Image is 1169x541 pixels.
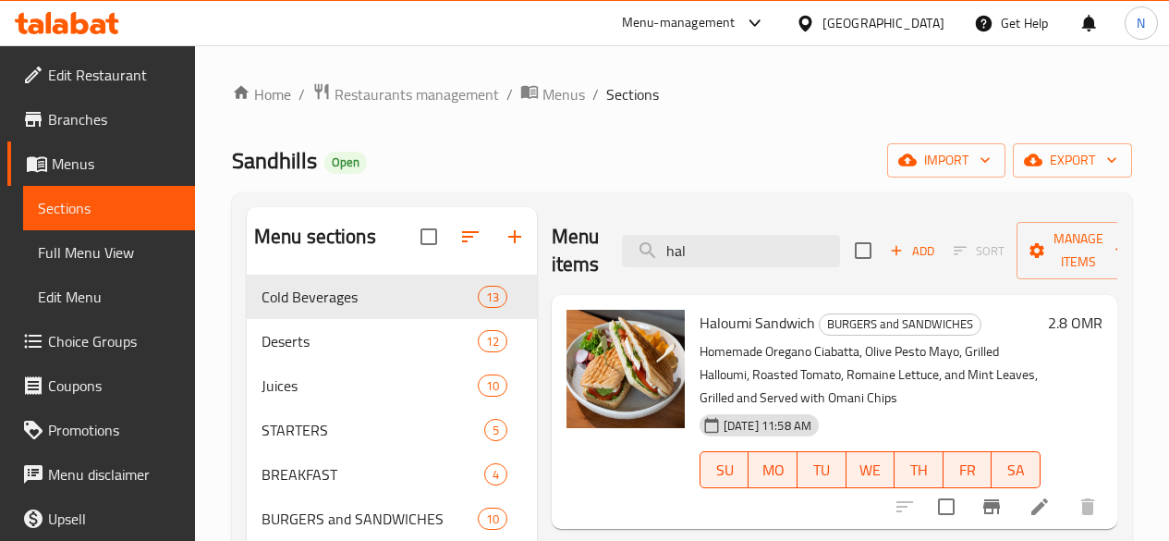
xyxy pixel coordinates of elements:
[23,230,195,275] a: Full Menu View
[247,497,537,541] div: BURGERS and SANDWICHES10
[944,451,992,488] button: FR
[887,240,937,262] span: Add
[992,451,1041,488] button: SA
[700,309,815,337] span: Haloumi Sandwich
[520,82,585,106] a: Menus
[1137,13,1145,33] span: N
[592,83,599,105] li: /
[324,154,367,170] span: Open
[708,457,742,484] span: SU
[7,141,195,186] a: Menus
[485,422,506,439] span: 5
[38,286,180,308] span: Edit Menu
[262,286,478,308] span: Cold Beverages
[312,82,499,106] a: Restaurants management
[606,83,659,105] span: Sections
[48,508,180,530] span: Upsell
[48,64,180,86] span: Edit Restaurant
[409,217,448,256] span: Select all sections
[48,330,180,352] span: Choice Groups
[335,83,499,105] span: Restaurants management
[247,275,537,319] div: Cold Beverages13
[247,319,537,363] div: Deserts12
[622,12,736,34] div: Menu-management
[895,451,944,488] button: TH
[7,97,195,141] a: Branches
[262,463,484,486] span: BREAKFAST
[324,152,367,174] div: Open
[247,452,537,497] div: BREAKFAST4
[7,408,195,452] a: Promotions
[798,451,846,488] button: TU
[756,457,790,484] span: MO
[23,275,195,319] a: Edit Menu
[883,237,942,265] button: Add
[232,140,317,181] span: Sandhills
[52,153,180,175] span: Menus
[700,451,749,488] button: SU
[298,83,305,105] li: /
[232,82,1132,106] nav: breadcrumb
[819,314,981,336] div: BURGERS and SANDWICHES
[7,53,195,97] a: Edit Restaurant
[479,289,506,306] span: 13
[493,215,537,259] button: Add section
[247,363,537,408] div: Juices10
[1013,143,1132,178] button: export
[478,286,507,308] div: items
[485,466,506,484] span: 4
[478,375,507,397] div: items
[969,485,1014,529] button: Branch-specific-item
[1028,149,1117,172] span: export
[942,237,1017,265] span: Select section first
[484,463,507,486] div: items
[506,83,513,105] li: /
[479,333,506,350] span: 12
[262,375,478,397] span: Juices
[951,457,985,484] span: FR
[48,463,180,486] span: Menu disclaimer
[232,83,291,105] a: Home
[479,377,506,395] span: 10
[927,487,966,526] span: Select to update
[820,314,980,335] span: BURGERS and SANDWICHES
[23,186,195,230] a: Sections
[902,149,991,172] span: import
[262,419,484,441] span: STARTERS
[749,451,798,488] button: MO
[1017,222,1140,279] button: Manage items
[822,13,944,33] div: [GEOGRAPHIC_DATA]
[479,510,506,528] span: 10
[1029,496,1051,518] a: Edit menu item
[542,83,585,105] span: Menus
[7,319,195,363] a: Choice Groups
[566,310,685,428] img: Haloumi Sandwich
[7,363,195,408] a: Coupons
[48,108,180,130] span: Branches
[38,241,180,264] span: Full Menu View
[622,235,840,267] input: search
[254,223,376,251] h2: Menu sections
[7,452,195,497] a: Menu disclaimer
[999,457,1033,484] span: SA
[48,375,180,397] span: Coupons
[846,451,895,488] button: WE
[262,330,478,352] span: Deserts
[478,508,507,530] div: items
[700,340,1041,410] p: Homemade Oregano Ciabatta, Olive Pesto Mayo, Grilled Halloumi, Roasted Tomato, Romaine Lettuce, a...
[247,408,537,452] div: STARTERS5
[48,419,180,441] span: Promotions
[1065,485,1110,529] button: delete
[1048,310,1102,336] h6: 2.8 OMR
[38,197,180,219] span: Sections
[805,457,839,484] span: TU
[883,237,942,265] span: Add item
[262,508,478,530] span: BURGERS and SANDWICHES
[1031,227,1126,274] span: Manage items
